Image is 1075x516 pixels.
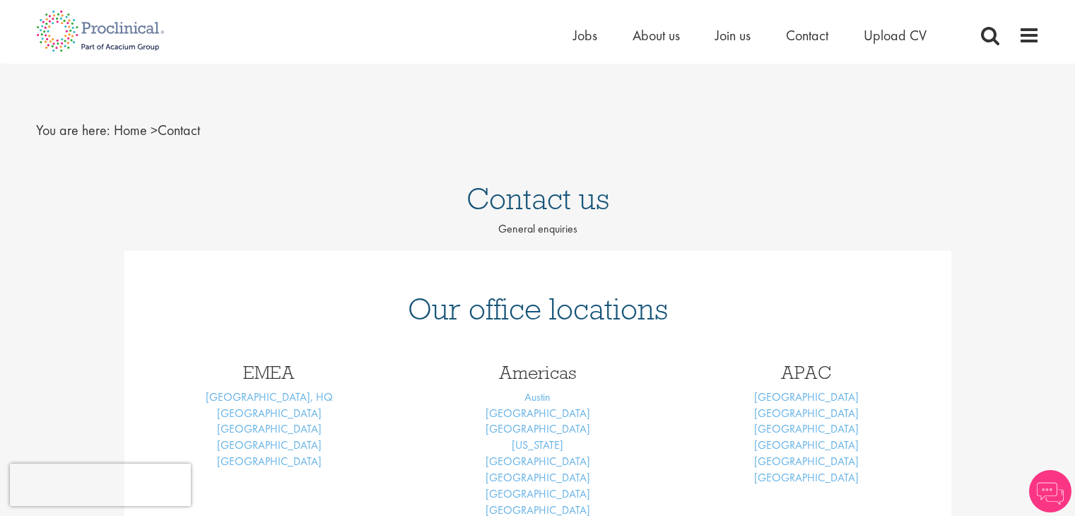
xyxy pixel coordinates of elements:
span: You are here: [36,121,110,139]
a: [US_STATE] [512,438,563,452]
a: [GEOGRAPHIC_DATA], HQ [206,389,333,404]
a: [GEOGRAPHIC_DATA] [754,454,859,469]
img: Chatbot [1029,470,1071,512]
a: [GEOGRAPHIC_DATA] [217,421,322,436]
a: [GEOGRAPHIC_DATA] [217,438,322,452]
h3: EMEA [146,363,393,382]
a: [GEOGRAPHIC_DATA] [754,389,859,404]
a: [GEOGRAPHIC_DATA] [486,470,590,485]
h1: Our office locations [146,293,930,324]
a: [GEOGRAPHIC_DATA] [486,406,590,421]
a: [GEOGRAPHIC_DATA] [486,486,590,501]
h3: APAC [683,363,930,382]
a: breadcrumb link to Home [114,121,147,139]
a: Jobs [573,26,597,45]
h3: Americas [414,363,662,382]
iframe: reCAPTCHA [10,464,191,506]
a: Join us [715,26,751,45]
a: [GEOGRAPHIC_DATA] [754,438,859,452]
a: [GEOGRAPHIC_DATA] [486,421,590,436]
a: [GEOGRAPHIC_DATA] [754,421,859,436]
a: About us [633,26,680,45]
a: Upload CV [864,26,927,45]
a: Austin [524,389,551,404]
a: [GEOGRAPHIC_DATA] [486,454,590,469]
a: [GEOGRAPHIC_DATA] [217,454,322,469]
span: > [151,121,158,139]
a: [GEOGRAPHIC_DATA] [217,406,322,421]
a: Contact [786,26,828,45]
span: Contact [114,121,200,139]
a: [GEOGRAPHIC_DATA] [754,406,859,421]
a: [GEOGRAPHIC_DATA] [754,470,859,485]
